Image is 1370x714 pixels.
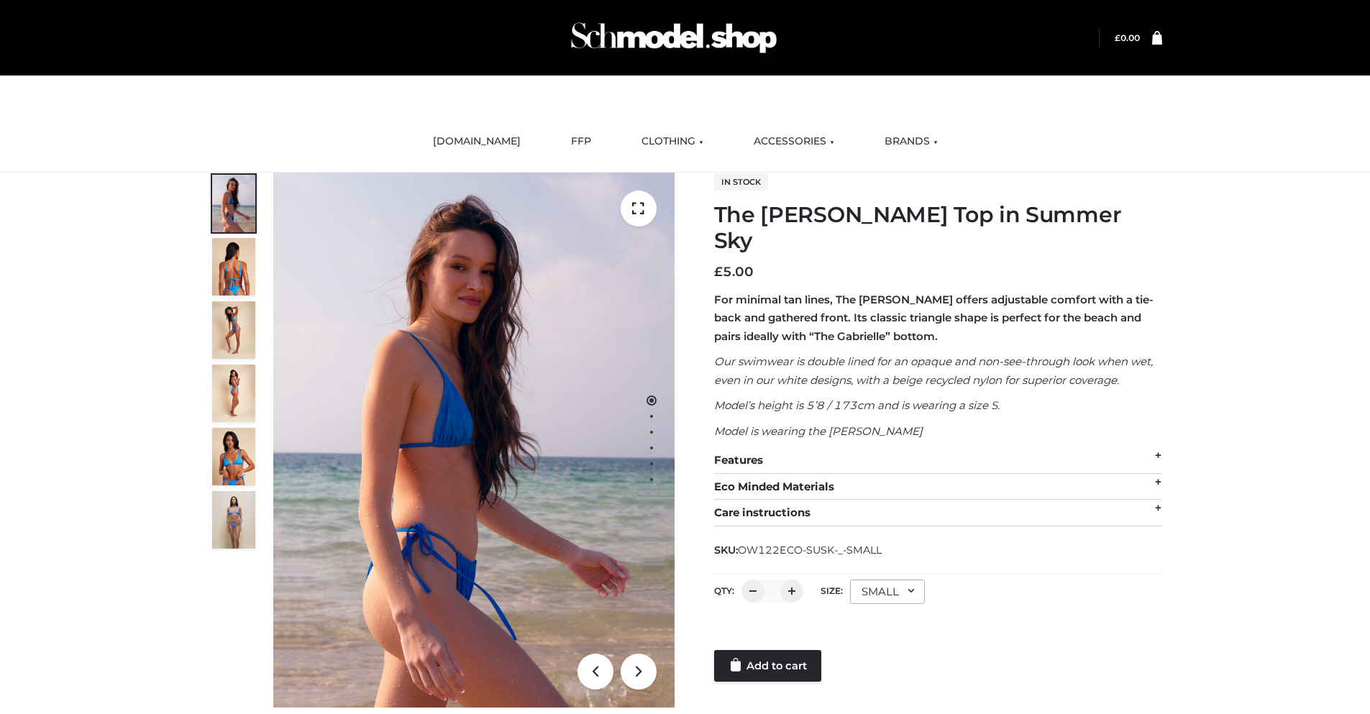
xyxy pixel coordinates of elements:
[273,173,675,708] img: 1.Alex-top_SS-1_4464b1e7-c2c9-4e4b-a62c-58381cd673c0 (1)
[714,424,923,438] em: Model is wearing the [PERSON_NAME]
[560,126,602,157] a: FFP
[738,544,882,557] span: OW122ECO-SUSK-_-SMALL
[212,491,255,549] img: SSVC.jpg
[212,301,255,359] img: 4.Alex-top_CN-1-1-2.jpg
[743,126,845,157] a: ACCESSORIES
[714,500,1162,526] div: Care instructions
[714,264,723,280] span: £
[714,585,734,596] label: QTY:
[714,650,821,682] a: Add to cart
[714,202,1162,254] h1: The [PERSON_NAME] Top in Summer Sky
[821,585,843,596] label: Size:
[212,428,255,485] img: 2.Alex-top_CN-1-1-2.jpg
[850,580,925,604] div: SMALL
[714,173,768,191] span: In stock
[212,238,255,296] img: 5.Alex-top_CN-1-1_1-1.jpg
[212,365,255,422] img: 3.Alex-top_CN-1-1-2.jpg
[566,9,782,66] img: Schmodel Admin 964
[714,354,1153,387] em: Our swimwear is double lined for an opaque and non-see-through look when wet, even in our white d...
[714,474,1162,500] div: Eco Minded Materials
[714,398,1000,412] em: Model’s height is 5’8 / 173cm and is wearing a size S.
[1115,32,1120,43] span: £
[1115,32,1140,43] bdi: 0.00
[714,541,883,559] span: SKU:
[631,126,714,157] a: CLOTHING
[212,175,255,232] img: 1.Alex-top_SS-1_4464b1e7-c2c9-4e4b-a62c-58381cd673c0-1.jpg
[714,447,1162,474] div: Features
[422,126,531,157] a: [DOMAIN_NAME]
[1115,32,1140,43] a: £0.00
[874,126,949,157] a: BRANDS
[714,293,1154,343] strong: For minimal tan lines, The [PERSON_NAME] offers adjustable comfort with a tie-back and gathered f...
[714,264,754,280] bdi: 5.00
